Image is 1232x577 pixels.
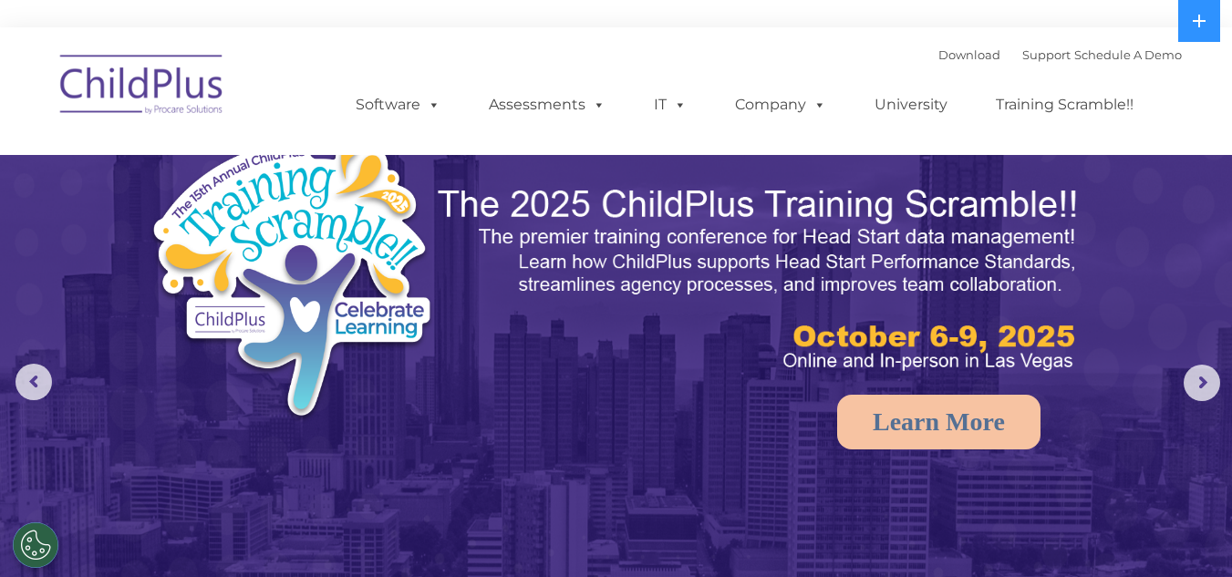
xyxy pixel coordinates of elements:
a: IT [636,87,705,123]
font: | [938,47,1182,62]
img: ChildPlus by Procare Solutions [51,42,233,133]
a: Training Scramble!! [978,87,1152,123]
a: Download [938,47,1000,62]
a: Company [717,87,844,123]
button: Cookies Settings [13,522,58,568]
a: Learn More [837,395,1040,449]
a: Schedule A Demo [1074,47,1182,62]
a: Software [337,87,459,123]
a: Assessments [471,87,624,123]
a: University [856,87,966,123]
a: Support [1022,47,1071,62]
